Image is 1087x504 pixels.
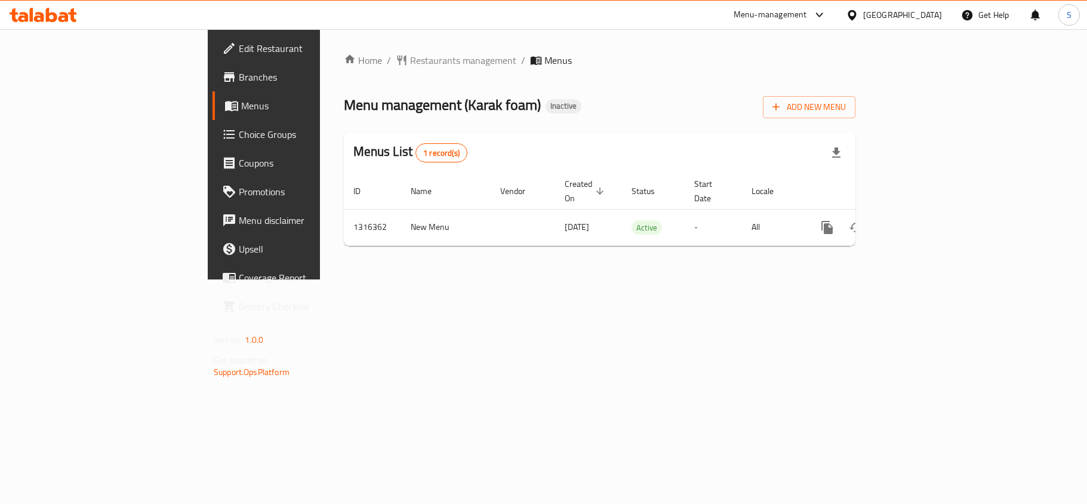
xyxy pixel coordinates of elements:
[411,184,447,198] span: Name
[213,63,389,91] a: Branches
[546,99,581,113] div: Inactive
[632,184,670,198] span: Status
[401,209,491,245] td: New Menu
[742,209,803,245] td: All
[752,184,789,198] span: Locale
[415,143,467,162] div: Total records count
[239,127,380,142] span: Choice Groups
[521,53,525,67] li: /
[632,221,662,235] span: Active
[344,91,541,118] span: Menu management ( Karak foam )
[416,147,467,159] span: 1 record(s)
[241,99,380,113] span: Menus
[565,219,589,235] span: [DATE]
[239,185,380,199] span: Promotions
[632,220,662,235] div: Active
[239,271,380,285] span: Coverage Report
[213,206,389,235] a: Menu disclaimer
[763,96,855,118] button: Add New Menu
[842,213,870,242] button: Change Status
[213,91,389,120] a: Menus
[213,34,389,63] a: Edit Restaurant
[213,177,389,206] a: Promotions
[685,209,742,245] td: -
[245,332,263,348] span: 1.0.0
[214,332,243,348] span: Version:
[694,177,728,205] span: Start Date
[772,100,846,115] span: Add New Menu
[863,8,942,21] div: [GEOGRAPHIC_DATA]
[239,41,380,56] span: Edit Restaurant
[546,101,581,111] span: Inactive
[734,8,807,22] div: Menu-management
[213,263,389,292] a: Coverage Report
[213,235,389,263] a: Upsell
[353,184,376,198] span: ID
[396,53,516,67] a: Restaurants management
[239,242,380,256] span: Upsell
[544,53,572,67] span: Menus
[410,53,516,67] span: Restaurants management
[239,299,380,314] span: Grocery Checklist
[239,70,380,84] span: Branches
[213,120,389,149] a: Choice Groups
[214,364,290,380] a: Support.OpsPlatform
[822,139,851,167] div: Export file
[565,177,608,205] span: Created On
[353,143,467,162] h2: Menus List
[813,213,842,242] button: more
[213,292,389,321] a: Grocery Checklist
[344,53,855,67] nav: breadcrumb
[239,213,380,228] span: Menu disclaimer
[214,352,269,368] span: Get support on:
[803,173,937,210] th: Actions
[1067,8,1071,21] span: S
[500,184,541,198] span: Vendor
[239,156,380,170] span: Coupons
[344,173,937,246] table: enhanced table
[213,149,389,177] a: Coupons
